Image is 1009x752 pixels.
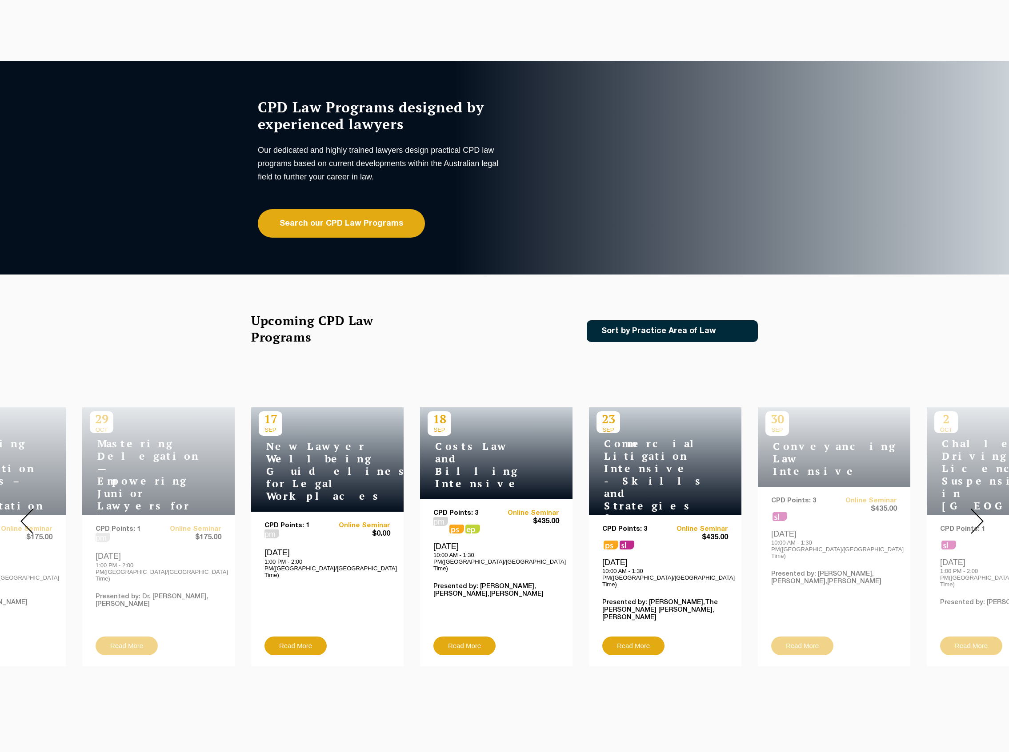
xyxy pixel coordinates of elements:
[264,522,328,529] p: CPD Points: 1
[620,541,634,549] span: sl
[264,558,390,578] p: 1:00 PM - 2:00 PM([GEOGRAPHIC_DATA]/[GEOGRAPHIC_DATA] Time)
[971,509,984,534] img: Next
[604,541,618,549] span: ps
[264,637,327,655] a: Read More
[251,312,396,345] h2: Upcoming CPD Law Programs
[428,426,451,433] span: SEP
[433,583,559,598] p: Presented by: [PERSON_NAME],[PERSON_NAME],[PERSON_NAME]
[449,525,464,533] span: ps
[328,529,391,539] span: $0.00
[602,568,728,588] p: 10:00 AM - 1:30 PM([GEOGRAPHIC_DATA]/[GEOGRAPHIC_DATA] Time)
[730,327,741,335] img: Icon
[496,509,560,517] a: Online Seminar
[602,557,728,588] div: [DATE]
[258,143,502,183] p: Our dedicated and highly trained lawyers design practical CPD law programs based on current devel...
[258,209,425,238] a: Search our CPD Law Programs
[665,533,729,542] span: $435.00
[428,440,539,490] h4: Costs Law and Billing Intensive
[597,438,708,574] h4: Commercial Litigation Intensive - Skills and Strategies for Success in Commercial Disputes
[259,411,282,426] p: 17
[587,320,758,342] a: Sort by Practice Area of Law
[433,541,559,572] div: [DATE]
[597,426,620,433] span: SEP
[259,426,282,433] span: SEP
[465,525,480,533] span: ps
[428,411,451,426] p: 18
[597,411,620,426] p: 23
[258,99,502,132] h1: CPD Law Programs designed by experienced lawyers
[433,552,559,572] p: 10:00 AM - 1:30 PM([GEOGRAPHIC_DATA]/[GEOGRAPHIC_DATA] Time)
[602,525,665,533] p: CPD Points: 3
[433,509,496,517] p: CPD Points: 3
[665,525,729,533] a: Online Seminar
[433,637,496,655] a: Read More
[259,440,370,502] h4: New Lawyer Wellbeing Guidelines for Legal Workplaces
[602,599,728,621] p: Presented by: [PERSON_NAME],The [PERSON_NAME] [PERSON_NAME],[PERSON_NAME]
[264,548,390,578] div: [DATE]
[433,517,448,526] span: pm
[20,509,33,534] img: Prev
[264,529,279,538] span: pm
[328,522,391,529] a: Online Seminar
[496,517,560,526] span: $435.00
[602,637,665,655] a: Read More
